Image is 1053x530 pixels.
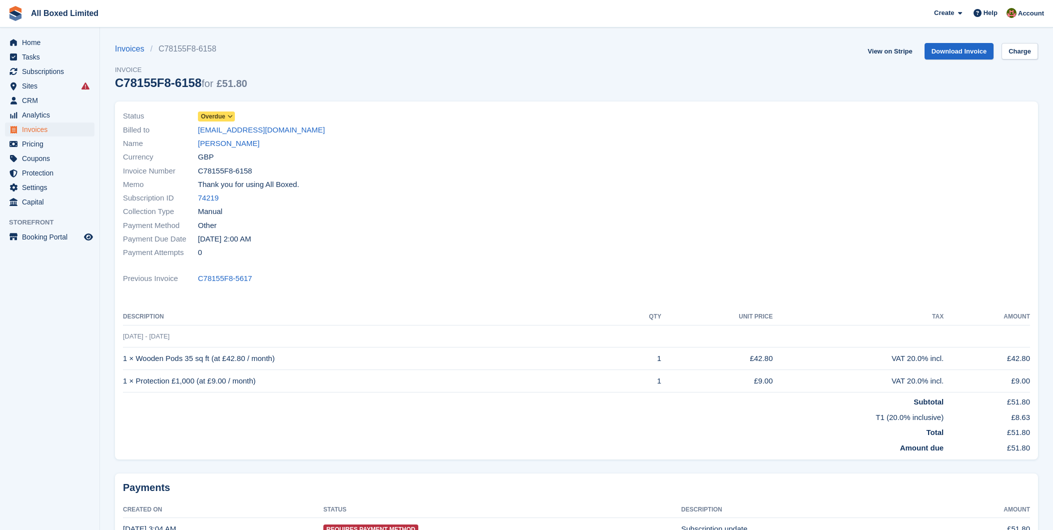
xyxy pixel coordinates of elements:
[5,230,94,244] a: menu
[123,220,198,231] span: Payment Method
[621,347,661,370] td: 1
[123,124,198,136] span: Billed to
[5,50,94,64] a: menu
[5,79,94,93] a: menu
[661,370,773,392] td: £9.00
[931,502,1030,518] th: Amount
[900,443,944,452] strong: Amount due
[323,502,681,518] th: Status
[198,247,202,258] span: 0
[944,370,1030,392] td: £9.00
[22,122,82,136] span: Invoices
[123,347,621,370] td: 1 × Wooden Pods 35 sq ft (at £42.80 / month)
[5,166,94,180] a: menu
[115,43,247,55] nav: breadcrumbs
[123,206,198,217] span: Collection Type
[22,35,82,49] span: Home
[5,195,94,209] a: menu
[22,79,82,93] span: Sites
[115,43,150,55] a: Invoices
[115,76,247,89] div: C78155F8-6158
[27,5,102,21] a: All Boxed Limited
[621,309,661,325] th: QTY
[123,370,621,392] td: 1 × Protection £1,000 (at £9.00 / month)
[944,392,1030,408] td: £51.80
[681,502,931,518] th: Description
[216,78,247,89] span: £51.80
[22,50,82,64] span: Tasks
[926,428,944,436] strong: Total
[123,233,198,245] span: Payment Due Date
[198,233,251,245] time: 2025-08-27 01:00:00 UTC
[22,180,82,194] span: Settings
[198,151,214,163] span: GBP
[123,138,198,149] span: Name
[123,179,198,190] span: Memo
[944,309,1030,325] th: Amount
[22,151,82,165] span: Coupons
[773,375,944,387] div: VAT 20.0% incl.
[123,408,944,423] td: T1 (20.0% inclusive)
[5,35,94,49] a: menu
[123,165,198,177] span: Invoice Number
[198,273,252,284] a: C78155F8-5617
[5,122,94,136] a: menu
[198,124,325,136] a: [EMAIL_ADDRESS][DOMAIN_NAME]
[773,309,944,325] th: Tax
[82,231,94,243] a: Preview store
[198,192,219,204] a: 74219
[198,179,299,190] span: Thank you for using All Boxed.
[22,166,82,180] span: Protection
[864,43,916,59] a: View on Stripe
[198,110,235,122] a: Overdue
[773,353,944,364] div: VAT 20.0% incl.
[9,217,99,227] span: Storefront
[934,8,954,18] span: Create
[123,192,198,204] span: Subscription ID
[22,108,82,122] span: Analytics
[198,165,252,177] span: C78155F8-6158
[5,137,94,151] a: menu
[5,180,94,194] a: menu
[925,43,994,59] a: Download Invoice
[22,64,82,78] span: Subscriptions
[621,370,661,392] td: 1
[123,151,198,163] span: Currency
[914,397,944,406] strong: Subtotal
[944,423,1030,438] td: £51.80
[944,347,1030,370] td: £42.80
[123,332,169,340] span: [DATE] - [DATE]
[5,108,94,122] a: menu
[198,138,259,149] a: [PERSON_NAME]
[661,347,773,370] td: £42.80
[8,6,23,21] img: stora-icon-8386f47178a22dfd0bd8f6a31ec36ba5ce8667c1dd55bd0f319d3a0aa187defe.svg
[5,93,94,107] a: menu
[123,309,621,325] th: Description
[22,195,82,209] span: Capital
[661,309,773,325] th: Unit Price
[123,481,1030,494] h2: Payments
[1018,8,1044,18] span: Account
[201,112,225,121] span: Overdue
[123,502,323,518] th: Created On
[123,247,198,258] span: Payment Attempts
[944,408,1030,423] td: £8.63
[1002,43,1038,59] a: Charge
[944,438,1030,454] td: £51.80
[5,64,94,78] a: menu
[123,110,198,122] span: Status
[123,273,198,284] span: Previous Invoice
[5,151,94,165] a: menu
[201,78,213,89] span: for
[22,137,82,151] span: Pricing
[22,230,82,244] span: Booking Portal
[115,65,247,75] span: Invoice
[1007,8,1017,18] img: Sharon Hawkins
[984,8,998,18] span: Help
[22,93,82,107] span: CRM
[198,206,222,217] span: Manual
[81,82,89,90] i: Smart entry sync failures have occurred
[198,220,217,231] span: Other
